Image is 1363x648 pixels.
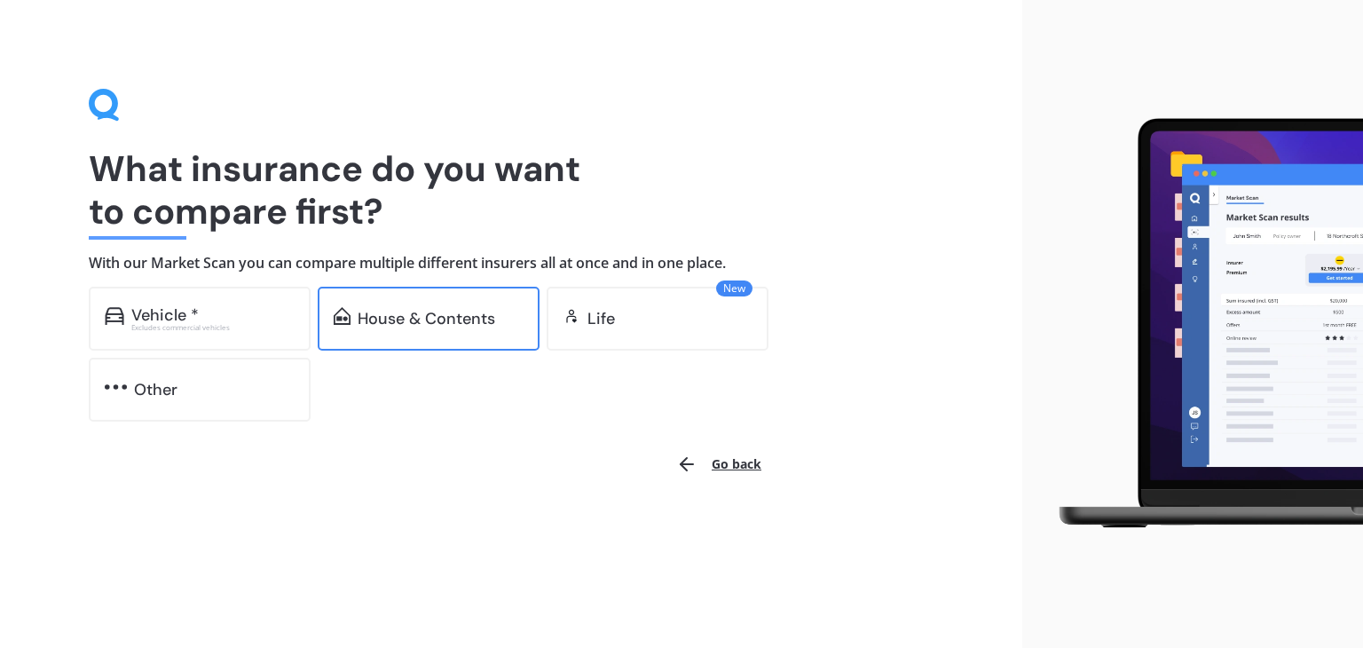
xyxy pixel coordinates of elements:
button: Go back [666,443,772,486]
h1: What insurance do you want to compare first? [89,147,934,233]
div: Life [587,310,615,328]
img: laptop.webp [1036,109,1363,538]
img: home-and-contents.b802091223b8502ef2dd.svg [334,307,351,325]
img: other.81dba5aafe580aa69f38.svg [105,378,127,396]
img: car.f15378c7a67c060ca3f3.svg [105,307,124,325]
div: House & Contents [358,310,495,328]
img: life.f720d6a2d7cdcd3ad642.svg [563,307,580,325]
span: New [716,281,752,296]
div: Vehicle * [131,306,199,324]
div: Excludes commercial vehicles [131,324,295,331]
h4: With our Market Scan you can compare multiple different insurers all at once and in one place. [89,254,934,273]
div: Other [134,381,177,399]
